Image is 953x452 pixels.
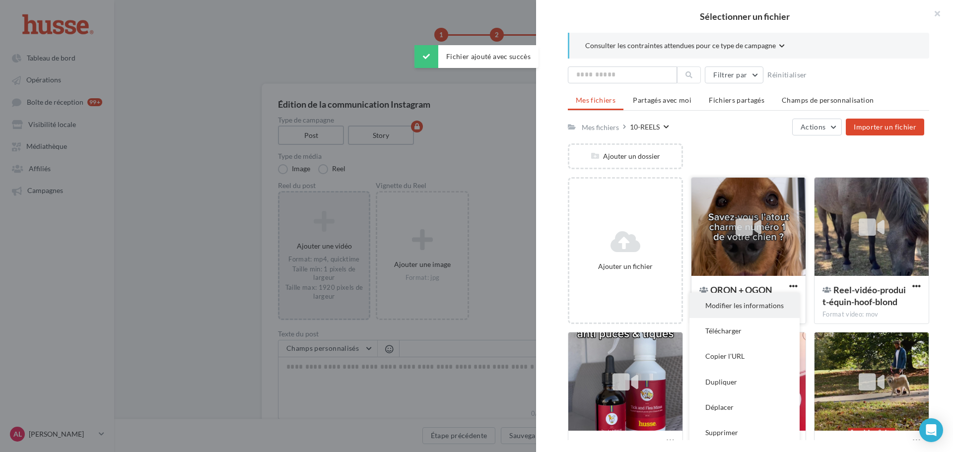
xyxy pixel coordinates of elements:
[709,96,764,104] span: Fichiers partagés
[705,66,763,83] button: Filtrer par
[822,284,906,307] span: Reel-vidéo-produit-équin-hoof-blond
[822,310,921,319] div: Format video: mov
[633,96,691,104] span: Partagés avec moi
[689,420,800,445] button: Supprimer
[630,122,660,131] div: 10-REELS
[689,369,800,394] button: Dupliquer
[582,123,619,132] div: Mes fichiers
[792,119,842,135] button: Actions
[414,45,539,68] div: Fichier ajouté avec succès
[585,41,776,50] span: Consulter les contraintes attendues pour ce type de campagne
[576,96,615,104] span: Mes fichiers
[689,293,800,318] button: Modifier les informations
[846,119,924,135] button: Importer un fichier
[569,151,681,161] div: Ajouter un dossier
[854,123,916,131] span: Importer un fichier
[763,69,811,81] button: Réinitialiser
[585,41,785,53] button: Consulter les contraintes attendues pour ce type de campagne
[573,261,678,271] div: Ajouter un fichier
[782,96,874,104] span: Champs de personnalisation
[801,123,825,131] span: Actions
[552,12,937,21] h2: Sélectionner un fichier
[689,343,800,369] button: Copier l'URL
[689,318,800,343] button: Télécharger
[689,394,800,420] button: Déplacer
[710,284,772,295] span: ORON + OGON
[919,418,943,442] div: Open Intercom Messenger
